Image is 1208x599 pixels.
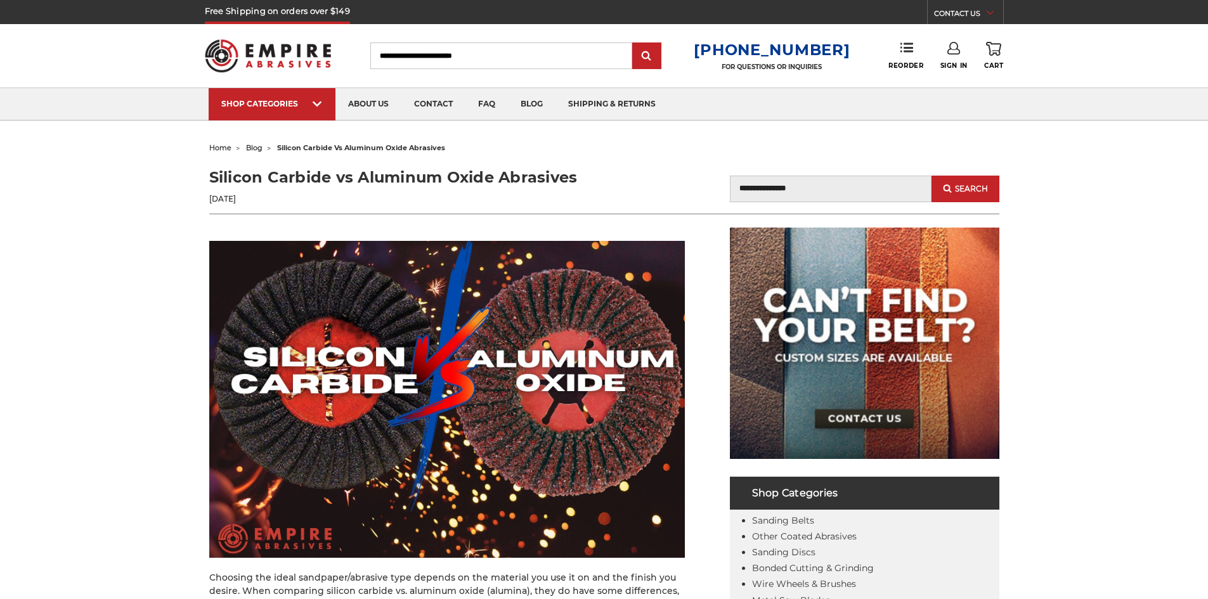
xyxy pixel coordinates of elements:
p: FOR QUESTIONS OR INQUIRIES [694,63,850,71]
span: Search [955,184,988,193]
a: [PHONE_NUMBER] [694,41,850,59]
button: Search [932,176,999,202]
span: silicon carbide vs aluminum oxide abrasives [277,143,445,152]
a: Other Coated Abrasives [752,531,857,542]
input: Submit [634,44,659,69]
a: Bonded Cutting & Grinding [752,562,874,574]
a: home [209,143,231,152]
a: Sanding Belts [752,515,814,526]
div: SHOP CATEGORIES [221,99,323,108]
span: Cart [984,61,1003,70]
a: shipping & returns [555,88,668,120]
a: faq [465,88,508,120]
a: blog [246,143,263,152]
img: promo banner for custom belts. [730,228,999,459]
h4: Shop Categories [730,477,999,510]
a: contact [401,88,465,120]
a: Sanding Discs [752,546,815,558]
a: Wire Wheels & Brushes [752,578,856,589]
img: Silicon carbide vs aluminum oxide abrasives [209,241,685,558]
a: Reorder [888,42,923,69]
a: CONTACT US [934,6,1003,24]
a: about us [335,88,401,120]
span: Sign In [940,61,968,70]
span: Reorder [888,61,923,70]
img: Empire Abrasives [205,31,332,81]
h1: Silicon Carbide vs Aluminum Oxide Abrasives [209,166,604,189]
p: [DATE] [209,193,604,205]
a: blog [508,88,555,120]
a: Cart [984,42,1003,70]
